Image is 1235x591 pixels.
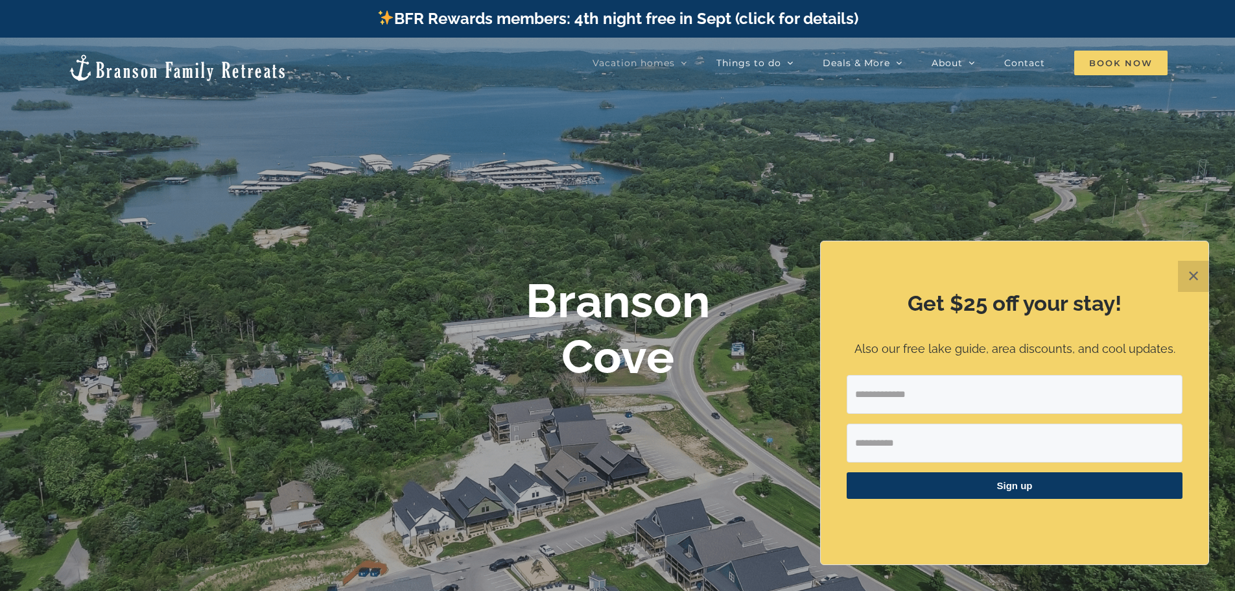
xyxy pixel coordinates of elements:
a: Deals & More [823,50,902,76]
p: Also our free lake guide, area discounts, and cool updates. [847,340,1182,359]
a: Book Now [1074,50,1168,76]
span: Deals & More [823,58,890,67]
button: Close [1178,261,1209,292]
a: About [932,50,975,76]
nav: Main Menu [593,50,1168,76]
span: Things to do [716,58,781,67]
input: Email Address [847,375,1182,414]
span: Book Now [1074,51,1168,75]
a: BFR Rewards members: 4th night free in Sept (click for details) [377,9,858,28]
span: Contact [1004,58,1045,67]
a: Contact [1004,50,1045,76]
a: Vacation homes [593,50,687,76]
h2: Get $25 off your stay! [847,289,1182,319]
span: About [932,58,963,67]
span: Vacation homes [593,58,675,67]
input: First Name [847,424,1182,463]
p: ​ [847,515,1182,529]
b: Branson Cove [526,273,710,384]
img: ✨ [378,10,394,25]
a: Things to do [716,50,794,76]
img: Branson Family Retreats Logo [67,53,287,82]
button: Sign up [847,472,1182,499]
